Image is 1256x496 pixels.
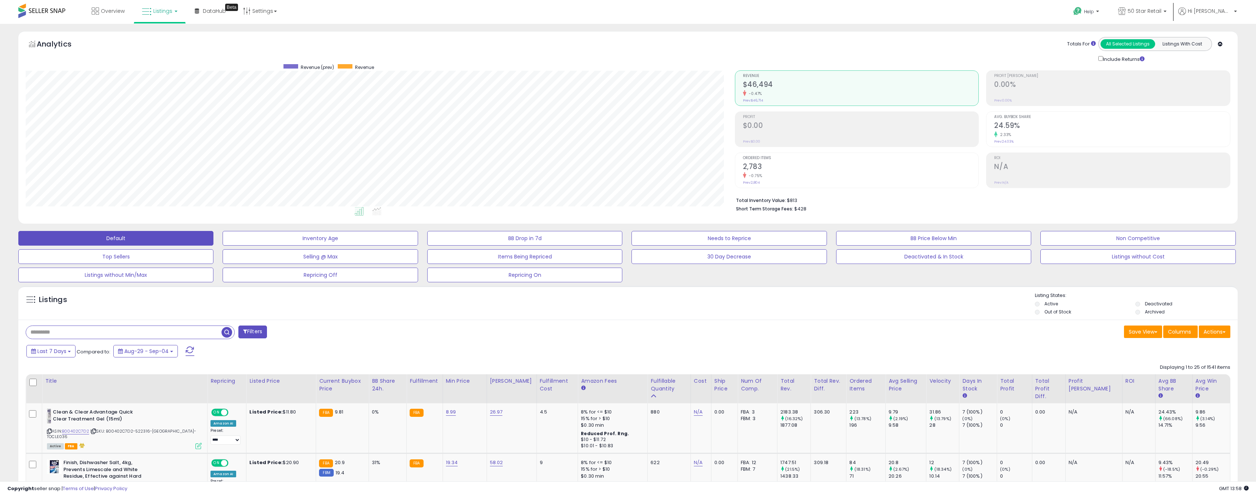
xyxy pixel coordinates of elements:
b: Short Term Storage Fees: [736,206,793,212]
span: All listings currently available for purchase on Amazon [47,443,64,449]
b: Listed Price: [249,408,283,415]
button: Save View [1124,326,1162,338]
div: $0.30 min [581,422,642,429]
div: 0.00 [1035,409,1060,415]
span: Ordered Items [743,156,979,160]
div: $10 - $11.72 [581,437,642,443]
span: 9.81 [335,408,344,415]
div: Title [45,377,204,385]
div: Displaying 1 to 25 of 1541 items [1160,364,1230,371]
span: Hi [PERSON_NAME] [1188,7,1232,15]
div: ASIN: [47,409,202,448]
small: Prev: $46,714 [743,98,763,103]
div: Current Buybox Price [319,377,366,393]
button: Listings without Cost [1040,249,1235,264]
small: Avg Win Price. [1195,393,1200,399]
small: (2.19%) [893,416,908,422]
button: Items Being Repriced [427,249,622,264]
div: 20.8 [889,459,926,466]
small: FBM [319,469,333,477]
span: Avg. Buybox Share [994,115,1230,119]
button: Top Sellers [18,249,213,264]
div: Fulfillable Quantity [651,377,688,393]
span: Revenue [743,74,979,78]
div: 0% [372,409,401,415]
a: Terms of Use [63,485,94,492]
div: N/A [1069,409,1117,415]
div: 9.43% [1158,459,1192,466]
span: Listings [153,7,172,15]
span: ON [212,409,221,416]
div: Ordered Items [849,377,882,393]
div: 7 (100%) [962,409,997,415]
div: Avg Selling Price [889,377,923,393]
div: 24.43% [1158,409,1192,415]
small: -0.75% [746,173,762,179]
div: Listed Price [249,377,313,385]
div: 7 (100%) [962,459,997,466]
small: (16.32%) [785,416,803,422]
button: BB Drop in 7d [427,231,622,246]
div: 9.79 [889,409,926,415]
span: OFF [227,460,239,466]
div: 8% for <= $10 [581,409,642,415]
div: 15% for > $10 [581,466,642,473]
span: | SKU: B00402C7D2-522316-[GEOGRAPHIC_DATA]-TOCLE036 [47,428,196,439]
h2: $46,494 [743,80,979,90]
div: 9 [540,459,572,466]
small: Prev: 24.03% [994,139,1014,144]
div: FBA: 12 [741,459,772,466]
b: Reduced Prof. Rng. [581,430,629,437]
label: Archived [1145,309,1165,315]
div: 1438.33 [780,473,810,480]
button: Inventory Age [223,231,418,246]
span: Overview [101,7,125,15]
button: Non Competitive [1040,231,1235,246]
label: Out of Stock [1044,309,1071,315]
small: (0%) [1000,466,1010,472]
button: BB Price Below Min [836,231,1031,246]
div: 0 [1000,459,1032,466]
strong: Copyright [7,485,34,492]
div: 15% for > $10 [581,415,642,422]
button: Columns [1163,326,1198,338]
div: 9.58 [889,422,926,429]
div: 7 (100%) [962,473,997,480]
div: 622 [651,459,685,466]
span: $428 [794,205,806,212]
h5: Analytics [37,39,86,51]
div: Velocity [929,377,956,385]
button: 30 Day Decrease [631,249,827,264]
b: Finish, Dishwasher Salt, 4kg, Prevents Limescale and White Residue, Effective against Hard Water,... [63,459,153,495]
small: (0%) [962,416,973,422]
small: (3.14%) [1200,416,1215,422]
label: Deactivated [1145,301,1172,307]
div: Avg Win Price [1195,377,1227,393]
a: B00402C7D2 [62,428,89,434]
a: 19.34 [446,459,458,466]
span: FBA [65,443,77,449]
div: 9.86 [1195,409,1230,415]
button: Repricing On [427,268,622,282]
span: ROI [994,156,1230,160]
div: Fulfillment [410,377,439,385]
small: (13.78%) [854,416,871,422]
span: 20.9 [335,459,345,466]
div: 8% for <= $10 [581,459,642,466]
h2: 2,783 [743,162,979,172]
div: [PERSON_NAME] [490,377,534,385]
div: 10.14 [929,473,959,480]
span: OFF [227,409,239,416]
small: (18.34%) [934,466,952,472]
small: Avg BB Share. [1158,393,1163,399]
div: 0 [1000,409,1032,415]
small: (18.31%) [854,466,871,472]
div: 12 [929,459,959,466]
span: Last 7 Days [37,348,66,355]
span: Aug-29 - Sep-04 [124,348,169,355]
a: 26.97 [490,408,503,416]
button: Listings With Cost [1155,39,1209,49]
div: $11.80 [249,409,310,415]
div: 20.55 [1195,473,1230,480]
div: Num of Comp. [741,377,774,393]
